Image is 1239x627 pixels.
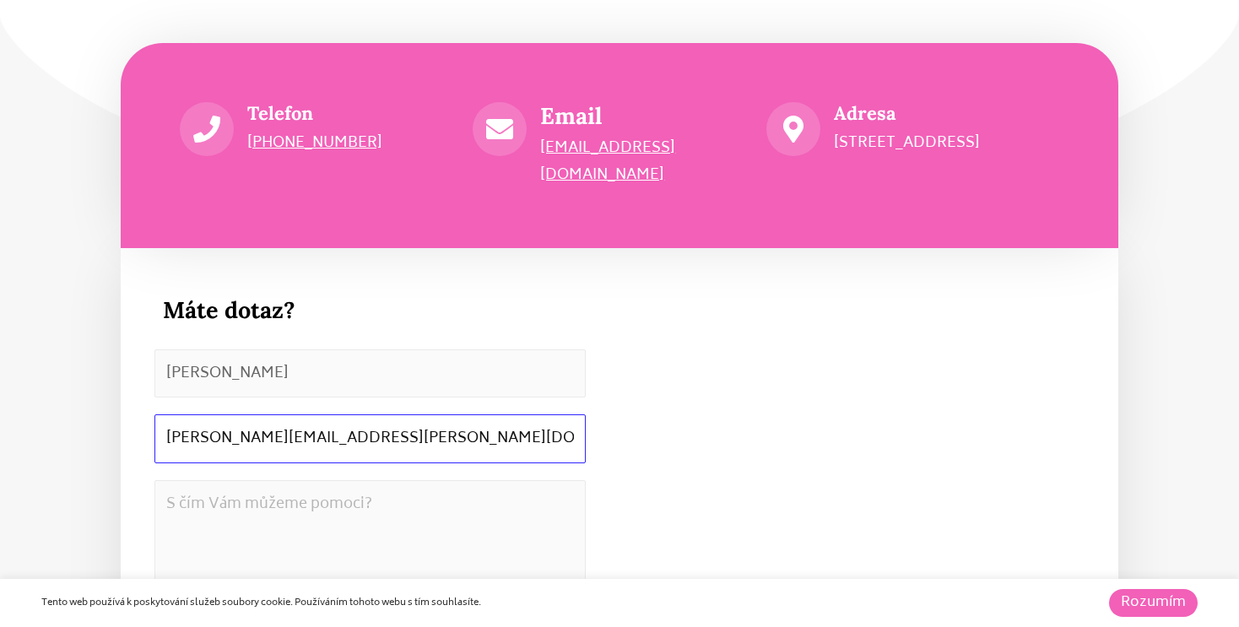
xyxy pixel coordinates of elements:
a: Rozumím [1109,589,1198,617]
a: Email [540,101,602,130]
a: Telefon [247,101,313,125]
p: [STREET_ADDRESS] [834,131,1059,158]
input: Jméno a příjmení [154,349,586,398]
a: [EMAIL_ADDRESS][DOMAIN_NAME] [540,136,675,188]
a: [PHONE_NUMBER] [247,131,382,156]
h3: Máte dotaz? [163,296,586,323]
div: Tento web používá k poskytování služeb soubory cookie. Používáním tohoto webu s tím souhlasíte. [41,596,851,611]
input: Telefon nebo Email [154,414,586,463]
span: Adresa [834,101,896,125]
